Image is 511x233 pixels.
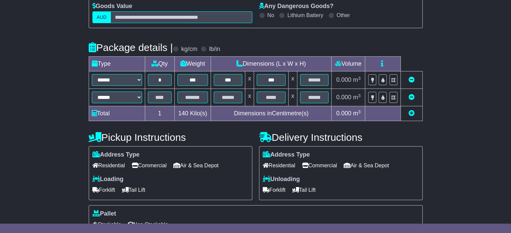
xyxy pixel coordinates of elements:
[259,3,334,10] label: Any Dangerous Goods?
[353,110,361,117] span: m
[122,185,145,195] span: Tail Lift
[267,12,274,18] label: No
[132,160,167,171] span: Commercial
[92,210,116,218] label: Pallet
[336,94,351,101] span: 0.000
[92,219,121,230] span: Stackable
[245,89,254,106] td: x
[292,185,316,195] span: Tail Lift
[332,57,365,71] td: Volume
[287,12,323,18] label: Lithium Battery
[211,106,331,121] td: Dimensions in Centimetre(s)
[259,132,423,143] h4: Delivery Instructions
[128,219,168,230] span: Non Stackable
[288,89,297,106] td: x
[353,76,361,83] span: m
[336,76,351,83] span: 0.000
[92,185,115,195] span: Forklift
[409,110,415,117] a: Add new item
[211,57,331,71] td: Dimensions (L x W x H)
[89,42,173,53] h4: Package details |
[92,3,132,10] label: Goods Value
[344,160,389,171] span: Air & Sea Depot
[409,76,415,83] a: Remove this item
[409,94,415,101] a: Remove this item
[89,57,145,71] td: Type
[263,185,286,195] span: Forklift
[263,151,310,159] label: Address Type
[245,71,254,89] td: x
[358,109,361,114] sup: 3
[178,110,188,117] span: 140
[145,57,174,71] td: Qty
[302,160,337,171] span: Commercial
[181,46,197,53] label: kg/cm
[89,106,145,121] td: Total
[92,176,124,183] label: Loading
[209,46,220,53] label: lb/in
[145,106,174,121] td: 1
[92,11,111,23] label: AUD
[288,71,297,89] td: x
[337,12,350,18] label: Other
[174,106,211,121] td: Kilo(s)
[336,110,351,117] span: 0.000
[358,93,361,98] sup: 3
[263,176,300,183] label: Unloading
[358,76,361,81] sup: 3
[353,94,361,101] span: m
[174,57,211,71] td: Weight
[92,160,125,171] span: Residential
[173,160,219,171] span: Air & Sea Depot
[92,151,140,159] label: Address Type
[263,160,295,171] span: Residential
[89,132,252,143] h4: Pickup Instructions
